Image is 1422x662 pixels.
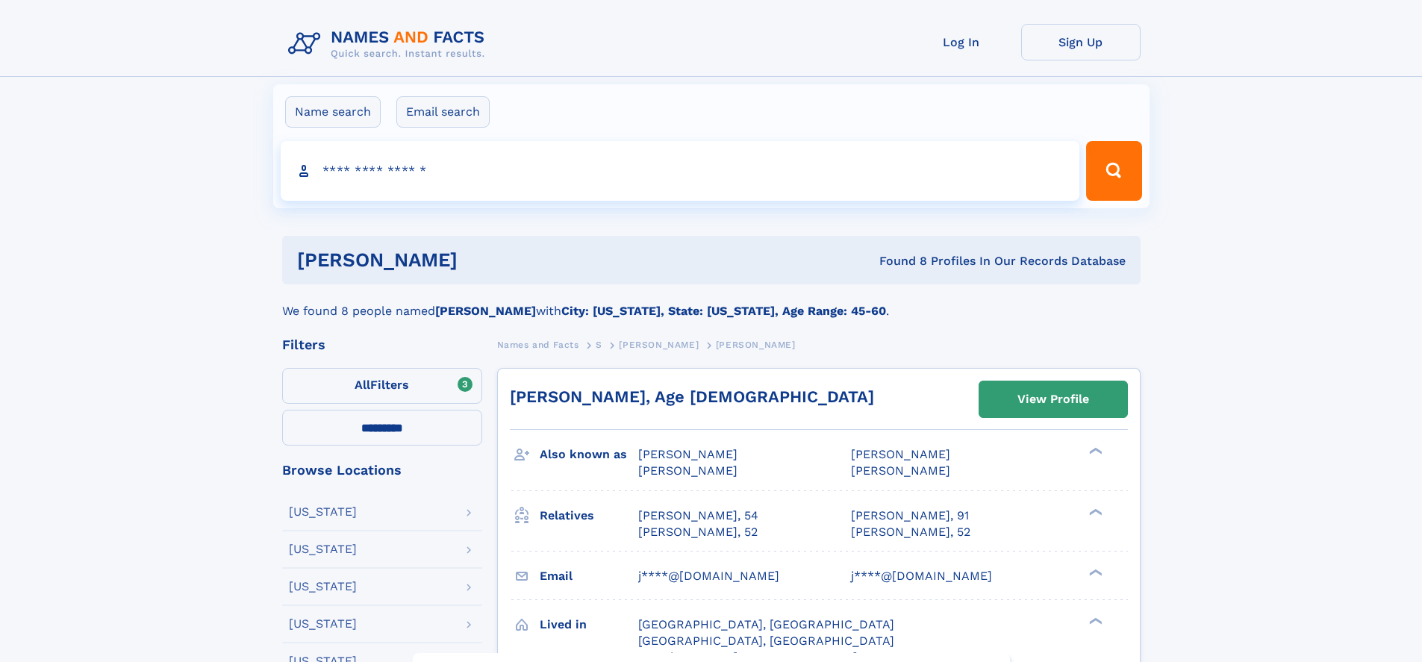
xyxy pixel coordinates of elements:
[282,368,482,404] label: Filters
[638,463,737,478] span: [PERSON_NAME]
[851,524,970,540] a: [PERSON_NAME], 52
[289,581,357,593] div: [US_STATE]
[1017,382,1089,416] div: View Profile
[435,304,536,318] b: [PERSON_NAME]
[540,503,638,528] h3: Relatives
[282,338,482,352] div: Filters
[540,612,638,637] h3: Lived in
[979,381,1127,417] a: View Profile
[289,543,357,555] div: [US_STATE]
[1085,446,1103,456] div: ❯
[282,24,497,64] img: Logo Names and Facts
[297,251,669,269] h1: [PERSON_NAME]
[540,563,638,589] h3: Email
[668,253,1126,269] div: Found 8 Profiles In Our Records Database
[716,340,796,350] span: [PERSON_NAME]
[851,463,950,478] span: [PERSON_NAME]
[596,340,602,350] span: S
[285,96,381,128] label: Name search
[355,378,370,392] span: All
[281,141,1080,201] input: search input
[289,506,357,518] div: [US_STATE]
[638,617,894,631] span: [GEOGRAPHIC_DATA], [GEOGRAPHIC_DATA]
[510,387,874,406] a: [PERSON_NAME], Age [DEMOGRAPHIC_DATA]
[851,508,969,524] a: [PERSON_NAME], 91
[282,463,482,477] div: Browse Locations
[282,284,1141,320] div: We found 8 people named with .
[540,442,638,467] h3: Also known as
[596,335,602,354] a: S
[1085,567,1103,577] div: ❯
[638,508,758,524] a: [PERSON_NAME], 54
[1086,141,1141,201] button: Search Button
[902,24,1021,60] a: Log In
[1085,616,1103,625] div: ❯
[851,447,950,461] span: [PERSON_NAME]
[638,524,758,540] a: [PERSON_NAME], 52
[619,335,699,354] a: [PERSON_NAME]
[497,335,579,354] a: Names and Facts
[561,304,886,318] b: City: [US_STATE], State: [US_STATE], Age Range: 45-60
[1085,507,1103,516] div: ❯
[619,340,699,350] span: [PERSON_NAME]
[638,634,894,648] span: [GEOGRAPHIC_DATA], [GEOGRAPHIC_DATA]
[1021,24,1141,60] a: Sign Up
[638,447,737,461] span: [PERSON_NAME]
[289,618,357,630] div: [US_STATE]
[396,96,490,128] label: Email search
